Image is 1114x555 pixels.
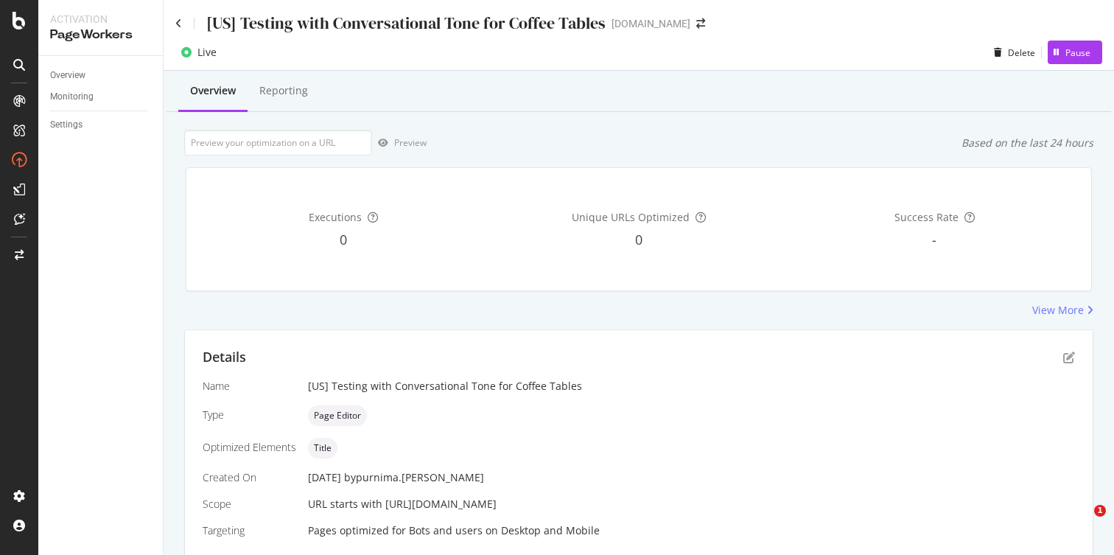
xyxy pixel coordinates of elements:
div: [US] Testing with Conversational Tone for Coffee Tables [308,379,1075,394]
div: Overview [190,83,236,98]
a: Settings [50,117,153,133]
span: URL starts with [URL][DOMAIN_NAME] [308,497,497,511]
span: Unique URLs Optimized [572,210,690,224]
div: Bots and users [409,523,483,538]
div: Delete [1008,46,1035,59]
div: Based on the last 24 hours [961,136,1093,150]
span: Success Rate [894,210,959,224]
div: neutral label [308,405,367,426]
div: Desktop and Mobile [501,523,600,538]
a: Click to go back [175,18,182,29]
span: Executions [309,210,362,224]
iframe: Intercom live chat [1064,505,1099,540]
div: Details [203,348,246,367]
div: Activation [50,12,151,27]
span: 0 [635,231,642,248]
div: Name [203,379,296,394]
div: by purnima.[PERSON_NAME] [344,470,484,485]
div: Reporting [259,83,308,98]
div: Preview [394,136,427,149]
div: View More [1032,303,1084,318]
div: Scope [203,497,296,512]
div: arrow-right-arrow-left [696,18,705,29]
span: 1 [1094,505,1106,517]
a: View More [1032,303,1093,318]
div: PageWorkers [50,27,151,43]
div: Type [203,408,296,422]
button: Preview [372,131,427,155]
div: Targeting [203,523,296,538]
div: Overview [50,68,85,83]
div: Created On [203,470,296,485]
button: Pause [1048,41,1102,64]
span: 0 [340,231,347,248]
div: [DATE] [308,470,1075,485]
div: [US] Testing with Conversational Tone for Coffee Tables [206,12,606,35]
button: Delete [988,41,1035,64]
div: Settings [50,117,83,133]
div: Optimized Elements [203,440,296,455]
div: Monitoring [50,89,94,105]
div: Pause [1065,46,1090,59]
input: Preview your optimization on a URL [184,130,372,156]
div: neutral label [308,438,337,458]
div: pen-to-square [1063,352,1075,363]
span: - [932,231,936,248]
a: Overview [50,68,153,83]
div: Pages optimized for on [308,523,1075,538]
div: Live [197,45,217,60]
div: [DOMAIN_NAME] [612,16,690,31]
span: Title [314,444,332,453]
span: Page Editor [314,411,361,420]
a: Monitoring [50,89,153,105]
